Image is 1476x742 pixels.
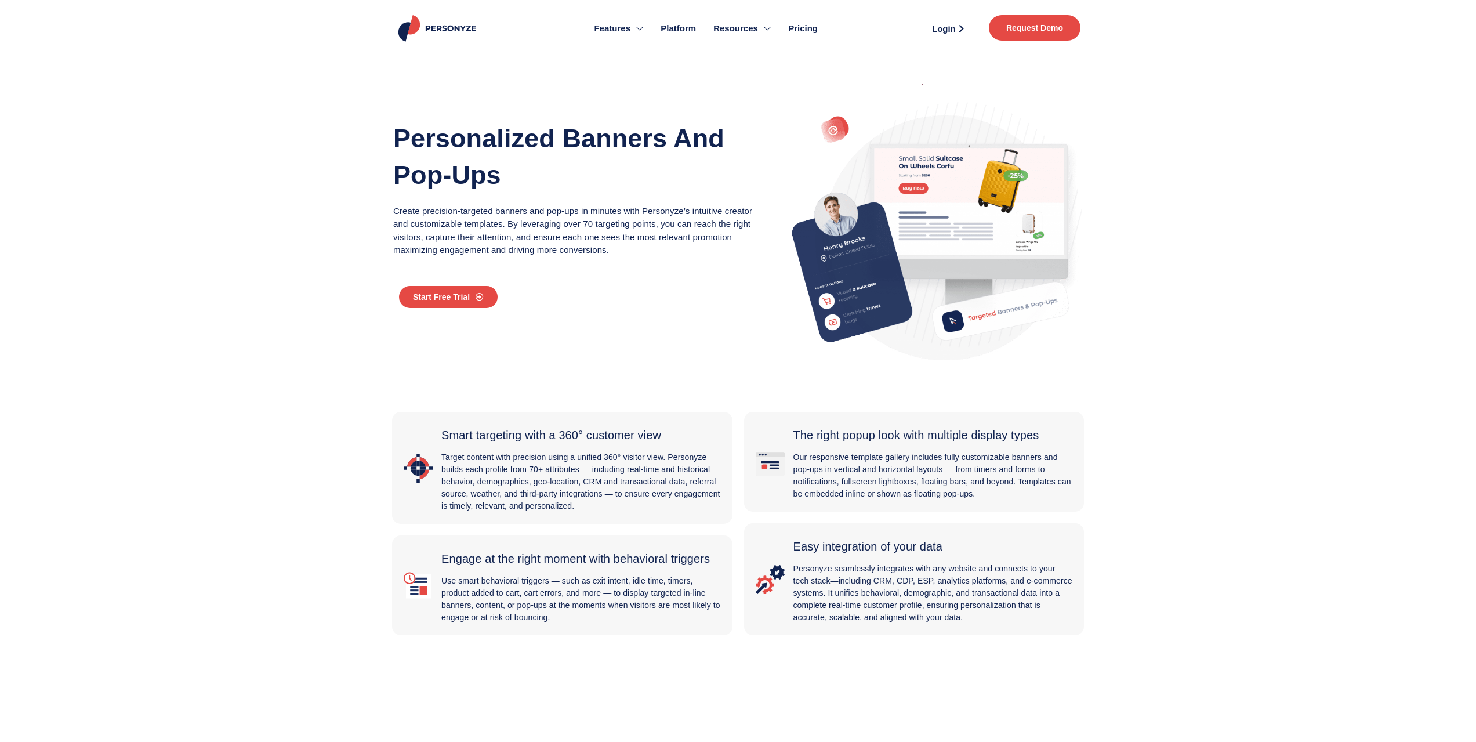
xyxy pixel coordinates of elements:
[779,6,826,51] a: Pricing
[594,22,630,35] span: Features
[922,84,923,85] img: mail 2
[396,15,481,42] img: Personyze logo
[393,205,756,257] p: Create precision-targeted banners and pop-ups in minutes with Personyze’s intuitive creator and c...
[919,20,977,37] a: Login
[441,429,661,441] span: Smart targeting with a 360° customer view
[413,293,470,301] span: Start Free Trial
[793,451,1073,500] p: Our responsive template gallery includes fully customizable banners and pop-ups in vertical and h...
[793,429,1039,441] span: The right popup look with multiple display types
[784,102,1083,361] img: targeted banners
[652,6,705,51] a: Platform
[1006,24,1063,32] span: Request Demo
[585,6,652,51] a: Features
[441,575,721,624] p: Use smart behavioral triggers — such as exit intent, idle time, timers, product added to cart, ca...
[793,540,943,553] span: Easy integration of your data
[393,120,756,193] h1: Personalized banners and pop-ups
[932,24,956,33] span: Login
[705,6,779,51] a: Resources
[989,15,1080,41] a: Request Demo
[399,286,498,308] a: Start Free Trial
[713,22,758,35] span: Resources
[441,451,721,512] p: Target content with precision using a unified 360° visitor view. Personyze builds each profile fr...
[441,552,710,565] span: Engage at the right moment with behavioral triggers
[793,563,1073,624] p: Personyze seamlessly integrates with any website and connects to your tech stack—including CRM, C...
[661,22,696,35] span: Platform
[788,22,818,35] span: Pricing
